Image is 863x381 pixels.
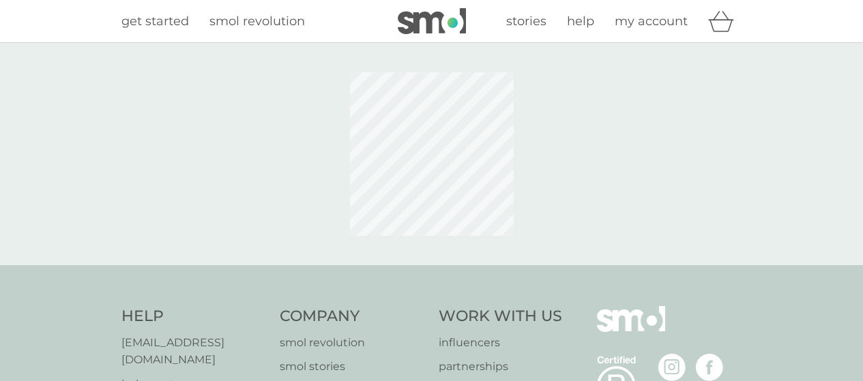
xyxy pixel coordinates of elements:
img: smol [398,8,466,34]
a: help [567,12,594,31]
img: visit the smol Instagram page [658,354,686,381]
a: [EMAIL_ADDRESS][DOMAIN_NAME] [121,334,267,369]
a: smol stories [280,358,425,376]
span: my account [615,14,688,29]
span: help [567,14,594,29]
img: visit the smol Facebook page [696,354,723,381]
h4: Company [280,306,425,327]
a: partnerships [439,358,562,376]
h4: Help [121,306,267,327]
div: basket [708,7,742,35]
img: smol [597,306,665,352]
span: smol revolution [209,14,305,29]
a: stories [506,12,546,31]
a: get started [121,12,189,31]
a: influencers [439,334,562,352]
a: smol revolution [280,334,425,352]
a: smol revolution [209,12,305,31]
span: get started [121,14,189,29]
h4: Work With Us [439,306,562,327]
span: stories [506,14,546,29]
a: my account [615,12,688,31]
